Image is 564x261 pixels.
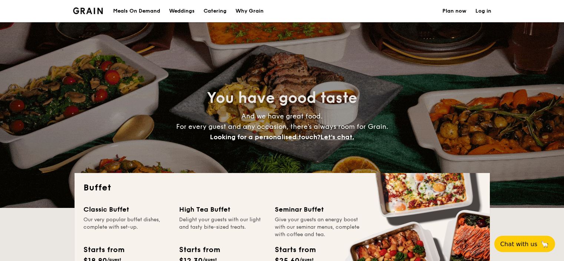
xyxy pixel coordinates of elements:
[73,7,103,14] a: Logotype
[179,216,266,238] div: Delight your guests with our light and tasty bite-sized treats.
[179,204,266,215] div: High Tea Buffet
[320,133,354,141] span: Let's chat.
[83,216,170,238] div: Our very popular buffet dishes, complete with set-up.
[179,244,220,255] div: Starts from
[500,241,537,248] span: Chat with us
[83,182,481,194] h2: Buffet
[275,204,362,215] div: Seminar Buffet
[275,244,315,255] div: Starts from
[494,236,555,252] button: Chat with us🦙
[540,240,549,248] span: 🦙
[83,204,170,215] div: Classic Buffet
[73,7,103,14] img: Grain
[83,244,124,255] div: Starts from
[275,216,362,238] div: Give your guests an energy boost with our seminar menus, complete with coffee and tea.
